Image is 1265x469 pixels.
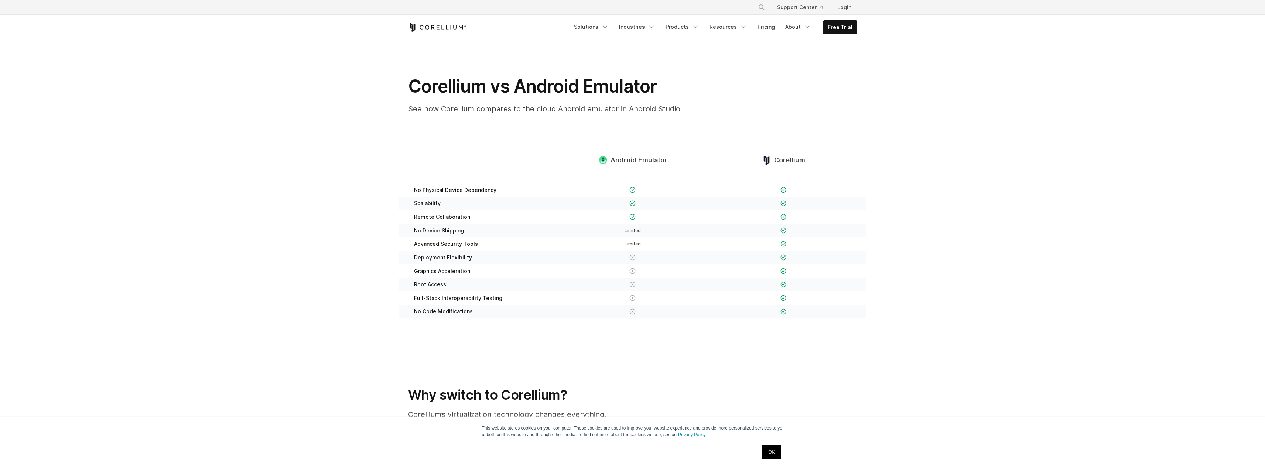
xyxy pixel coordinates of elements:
[414,268,470,275] span: Graphics Acceleration
[625,228,641,233] span: Limited
[780,187,787,193] img: Checkmark
[629,200,636,207] img: Checkmark
[408,387,702,403] h2: Why switch to Corellium?
[780,282,787,288] img: Checkmark
[774,156,805,165] span: Corellium
[482,425,783,438] p: This website stores cookies on your computer. These cookies are used to improve your website expe...
[629,214,636,220] img: Checkmark
[414,187,496,193] span: No Physical Device Dependency
[823,21,857,34] a: Free Trial
[570,20,613,34] a: Solutions
[780,241,787,247] img: Checkmark
[753,20,779,34] a: Pricing
[780,295,787,301] img: Checkmark
[771,1,828,14] a: Support Center
[408,103,704,114] p: See how Corellium compares to the cloud Android emulator in Android Studio
[625,241,641,246] span: Limited
[780,227,787,234] img: Checkmark
[629,308,636,315] img: X
[629,295,636,301] img: X
[414,200,441,207] span: Scalability
[615,20,660,34] a: Industries
[408,23,467,32] a: Corellium Home
[598,156,608,165] img: compare_android--large
[755,1,768,14] button: Search
[780,214,787,220] img: Checkmark
[408,409,702,420] p: Corellium’s virtualization technology changes everything.
[678,432,707,437] a: Privacy Policy.
[629,187,636,193] img: Checkmark
[780,268,787,274] img: Checkmark
[629,254,636,261] img: X
[414,214,470,220] span: Remote Collaboration
[831,1,857,14] a: Login
[705,20,752,34] a: Resources
[749,1,857,14] div: Navigation Menu
[629,282,636,288] img: X
[408,75,704,97] h1: Corellium vs Android Emulator
[414,241,478,247] span: Advanced Security Tools
[780,200,787,207] img: Checkmark
[414,308,473,315] span: No Code Modifications
[780,254,787,261] img: Checkmark
[661,20,704,34] a: Products
[611,156,667,165] span: Android Emulator
[780,308,787,315] img: Checkmark
[414,295,502,301] span: Full-Stack Interoperability Testing
[629,268,636,274] img: X
[570,20,857,34] div: Navigation Menu
[414,227,464,234] span: No Device Shipping
[414,281,446,288] span: Root Access
[762,445,781,459] a: OK
[414,254,472,261] span: Deployment Flexibility
[781,20,816,34] a: About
